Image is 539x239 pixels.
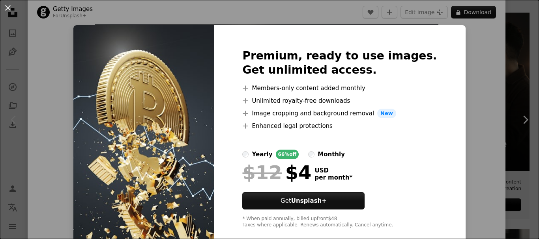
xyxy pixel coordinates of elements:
strong: Unsplash+ [291,197,327,204]
span: per month * [314,174,352,181]
input: monthly [308,151,314,157]
span: $12 [242,162,282,183]
li: Unlimited royalty-free downloads [242,96,437,106]
input: yearly66%off [242,151,249,157]
div: $4 [242,162,311,183]
div: * When paid annually, billed upfront $48 Taxes where applicable. Renews automatically. Cancel any... [242,216,437,228]
li: Members-only content added monthly [242,83,437,93]
h2: Premium, ready to use images. Get unlimited access. [242,49,437,77]
li: Image cropping and background removal [242,109,437,118]
div: monthly [318,150,345,159]
button: GetUnsplash+ [242,192,365,209]
div: yearly [252,150,272,159]
span: USD [314,167,352,174]
li: Enhanced legal protections [242,121,437,131]
span: New [377,109,396,118]
div: 66% off [276,150,299,159]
